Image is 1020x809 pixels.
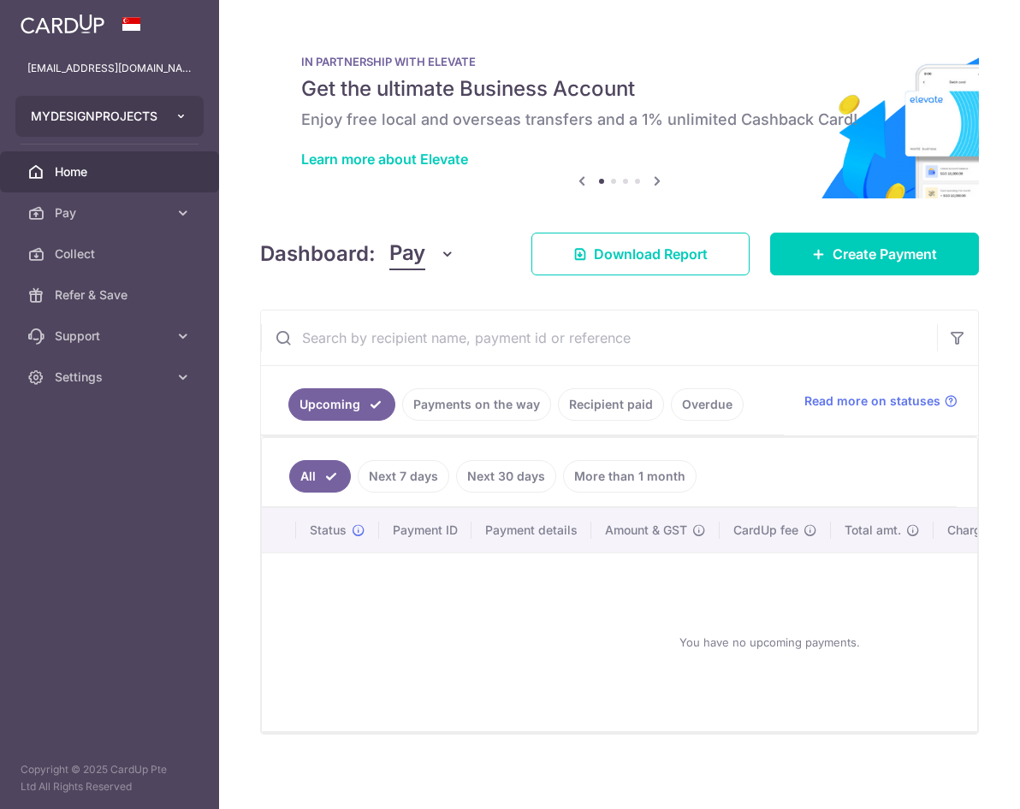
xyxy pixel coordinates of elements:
[31,108,157,125] span: MYDESIGNPROJECTS
[804,393,958,410] a: Read more on statuses
[55,328,168,345] span: Support
[804,393,940,410] span: Read more on statuses
[833,244,937,264] span: Create Payment
[55,369,168,386] span: Settings
[151,12,187,27] span: Help
[594,244,708,264] span: Download Report
[301,109,938,130] h6: Enjoy free local and overseas transfers and a 1% unlimited Cashback Card!
[845,522,901,539] span: Total amt.
[55,286,168,304] span: Refer & Save
[389,238,425,270] span: Pay
[471,508,591,552] th: Payment details
[733,522,798,539] span: CardUp fee
[531,233,750,275] a: Download Report
[55,245,168,263] span: Collect
[260,27,979,198] img: Renovation banner
[671,388,744,421] a: Overdue
[301,55,938,68] p: IN PARTNERSHIP WITH ELEVATE
[379,508,471,552] th: Payment ID
[563,460,697,493] a: More than 1 month
[389,238,455,270] button: Pay
[947,522,1017,539] span: Charge date
[301,75,938,103] h5: Get the ultimate Business Account
[289,460,351,493] a: All
[301,151,468,168] a: Learn more about Elevate
[402,388,551,421] a: Payments on the way
[15,96,204,137] button: MYDESIGNPROJECTS
[310,522,347,539] span: Status
[39,12,74,27] span: Help
[55,204,168,221] span: Pay
[55,163,168,180] span: Home
[261,310,937,365] input: Search by recipient name, payment id or reference
[770,233,979,275] a: Create Payment
[605,522,687,539] span: Amount & GST
[558,388,664,421] a: Recipient paid
[260,239,376,269] h4: Dashboard:
[358,460,449,493] a: Next 7 days
[21,14,104,34] img: CardUp
[456,460,556,493] a: Next 30 days
[288,388,395,421] a: Upcoming
[27,60,192,77] p: [EMAIL_ADDRESS][DOMAIN_NAME]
